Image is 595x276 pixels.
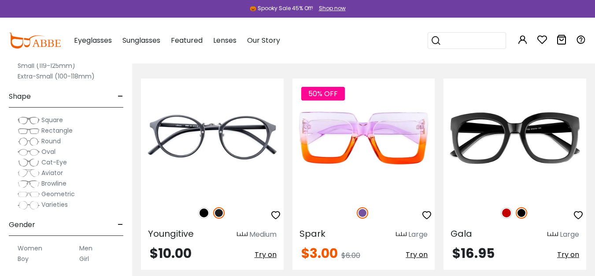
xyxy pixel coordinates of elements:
[18,254,29,264] label: Boy
[292,78,435,198] img: Purple Spark - Plastic ,Universal Bridge Fit
[148,228,194,240] span: Youngitive
[557,247,579,263] button: Try on
[237,231,248,238] img: size ruler
[18,116,40,125] img: Square.png
[213,207,225,219] img: Matte Black
[79,254,89,264] label: Girl
[18,148,40,157] img: Oval.png
[406,247,428,263] button: Try on
[18,243,42,254] label: Women
[198,207,210,219] img: Black
[249,229,277,240] div: Medium
[41,200,68,209] span: Varieties
[516,207,527,219] img: Black
[41,158,67,167] span: Cat-Eye
[408,229,428,240] div: Large
[18,169,40,178] img: Aviator.png
[74,35,112,45] span: Eyeglasses
[451,228,472,240] span: Gala
[9,86,31,107] span: Shape
[18,60,75,71] label: Small (119-125mm)
[250,4,313,12] div: 🎃 Spooky Sale 45% Off!
[150,244,192,263] span: $10.00
[443,78,586,198] img: Black Gala - Plastic ,Universal Bridge Fit
[41,190,75,198] span: Geometric
[255,250,277,260] span: Try on
[213,35,237,45] span: Lenses
[299,228,325,240] span: Spark
[396,231,407,238] img: size ruler
[247,35,280,45] span: Our Story
[41,137,61,145] span: Round
[18,179,40,188] img: Browline.png
[18,137,40,146] img: Round.png
[171,35,203,45] span: Featured
[301,87,345,101] span: 50% OFF
[357,207,368,219] img: Purple
[41,126,73,135] span: Rectangle
[18,158,40,167] img: Cat-Eye.png
[255,247,277,263] button: Try on
[18,190,40,199] img: Geometric.png
[319,4,346,12] div: Shop now
[557,250,579,260] span: Try on
[41,168,63,177] span: Aviator
[314,4,346,12] a: Shop now
[41,116,63,124] span: Square
[118,86,123,107] span: -
[18,127,40,135] img: Rectangle.png
[41,179,67,188] span: Browline
[79,243,92,254] label: Men
[9,33,61,48] img: abbeglasses.com
[141,78,284,198] img: Matte-black Youngitive - Plastic ,Adjust Nose Pads
[41,147,55,156] span: Oval
[122,35,160,45] span: Sunglasses
[18,201,40,210] img: Varieties.png
[301,244,338,263] span: $3.00
[547,231,558,238] img: size ruler
[9,214,35,235] span: Gender
[118,214,123,235] span: -
[406,250,428,260] span: Try on
[18,71,95,82] label: Extra-Small (100-118mm)
[560,229,579,240] div: Large
[341,250,360,261] span: $6.00
[452,244,495,263] span: $16.95
[501,207,512,219] img: Red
